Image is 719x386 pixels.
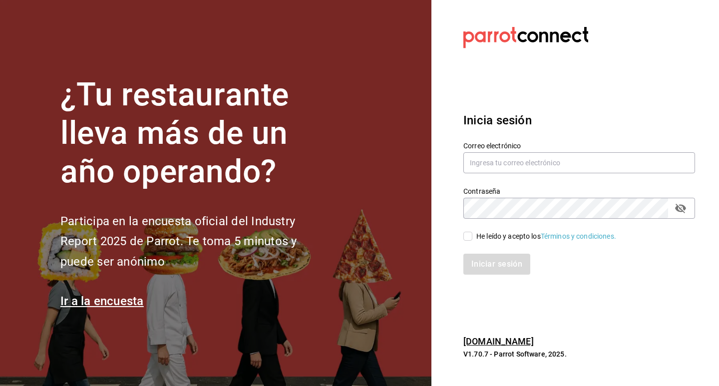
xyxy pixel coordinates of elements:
[60,76,330,191] h1: ¿Tu restaurante lleva más de un año operando?
[672,200,689,217] button: passwordField
[60,294,144,308] a: Ir a la encuesta
[463,349,695,359] p: V1.70.7 - Parrot Software, 2025.
[463,142,695,149] label: Correo electrónico
[60,211,330,272] h2: Participa en la encuesta oficial del Industry Report 2025 de Parrot. Te toma 5 minutos y puede se...
[463,111,695,129] h3: Inicia sesión
[541,232,616,240] a: Términos y condiciones.
[463,336,534,347] a: [DOMAIN_NAME]
[463,188,695,195] label: Contraseña
[463,152,695,173] input: Ingresa tu correo electrónico
[476,231,616,242] div: He leído y acepto los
